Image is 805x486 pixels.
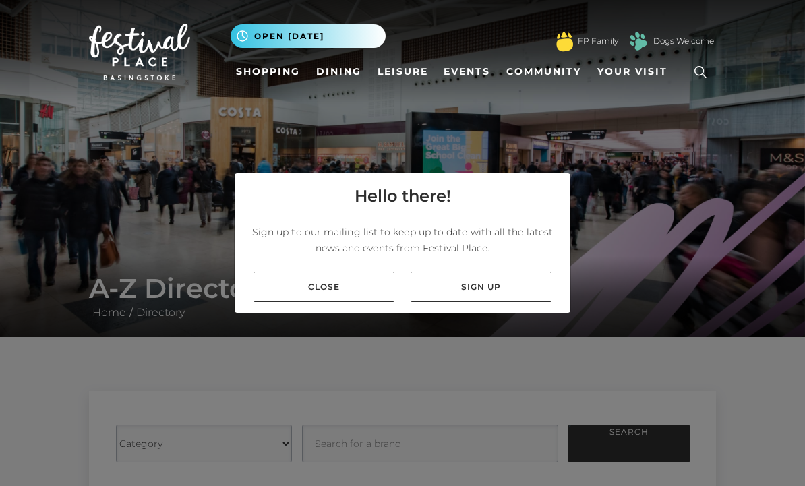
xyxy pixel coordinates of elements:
[231,59,305,84] a: Shopping
[355,184,451,208] h4: Hello there!
[438,59,496,84] a: Events
[501,59,587,84] a: Community
[592,59,680,84] a: Your Visit
[372,59,434,84] a: Leisure
[653,35,716,47] a: Dogs Welcome!
[311,59,367,84] a: Dining
[578,35,618,47] a: FP Family
[254,30,324,42] span: Open [DATE]
[245,224,560,256] p: Sign up to our mailing list to keep up to date with all the latest news and events from Festival ...
[89,24,190,80] img: Festival Place Logo
[231,24,386,48] button: Open [DATE]
[411,272,551,302] a: Sign up
[254,272,394,302] a: Close
[597,65,667,79] span: Your Visit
